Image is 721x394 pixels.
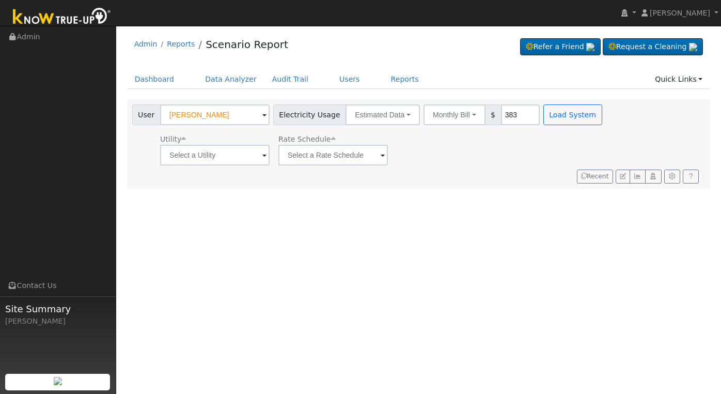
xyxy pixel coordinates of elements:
[664,170,680,184] button: Settings
[689,43,697,51] img: retrieve
[577,170,613,184] button: Recent
[645,170,661,184] button: Login As
[332,70,368,89] a: Users
[683,170,699,184] a: Help Link
[278,145,388,165] input: Select a Rate Schedule
[616,170,630,184] button: Edit User
[424,104,485,125] button: Monthly Bill
[8,6,116,29] img: Know True-Up
[346,104,420,125] button: Estimated Data
[586,43,594,51] img: retrieve
[485,104,501,125] span: $
[650,9,710,17] span: [PERSON_NAME]
[160,134,270,145] div: Utility
[197,70,264,89] a: Data Analyzer
[264,70,316,89] a: Audit Trail
[520,38,601,56] a: Refer a Friend
[160,104,270,125] input: Select a User
[603,38,703,56] a: Request a Cleaning
[647,70,710,89] a: Quick Links
[134,40,158,48] a: Admin
[5,302,111,316] span: Site Summary
[132,104,161,125] span: User
[543,104,602,125] button: Load System
[273,104,346,125] span: Electricity Usage
[206,38,288,51] a: Scenario Report
[630,170,646,184] button: Multi-Series Graph
[127,70,182,89] a: Dashboard
[278,135,335,143] span: Alias: None
[383,70,427,89] a: Reports
[160,145,270,165] input: Select a Utility
[54,377,62,385] img: retrieve
[5,316,111,327] div: [PERSON_NAME]
[167,40,195,48] a: Reports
